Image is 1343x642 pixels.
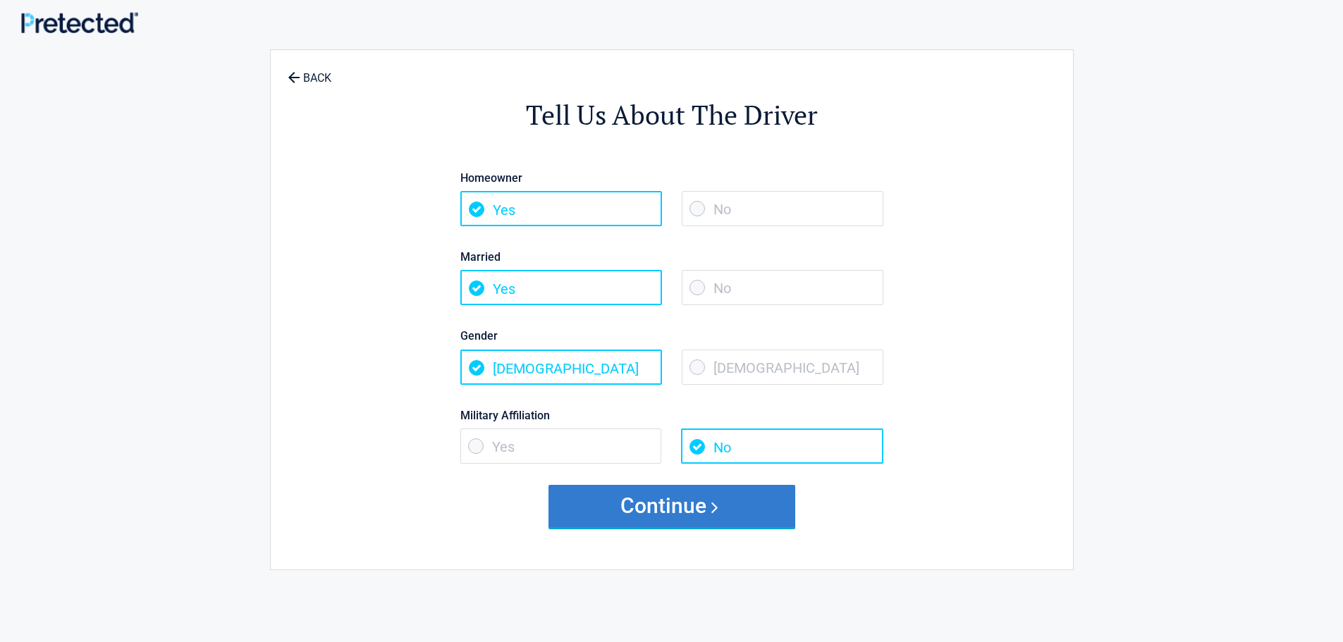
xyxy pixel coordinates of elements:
[548,485,795,527] button: Continue
[682,350,883,385] span: [DEMOGRAPHIC_DATA]
[21,12,138,33] img: Main Logo
[460,270,662,305] span: Yes
[460,350,662,385] span: [DEMOGRAPHIC_DATA]
[348,97,995,133] h2: Tell Us About The Driver
[285,59,334,84] a: BACK
[460,191,662,226] span: Yes
[460,428,662,464] span: Yes
[460,406,883,425] label: Military Affiliation
[460,247,883,266] label: Married
[682,270,883,305] span: No
[460,326,883,345] label: Gender
[682,191,883,226] span: No
[460,168,883,187] label: Homeowner
[681,428,883,464] span: No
